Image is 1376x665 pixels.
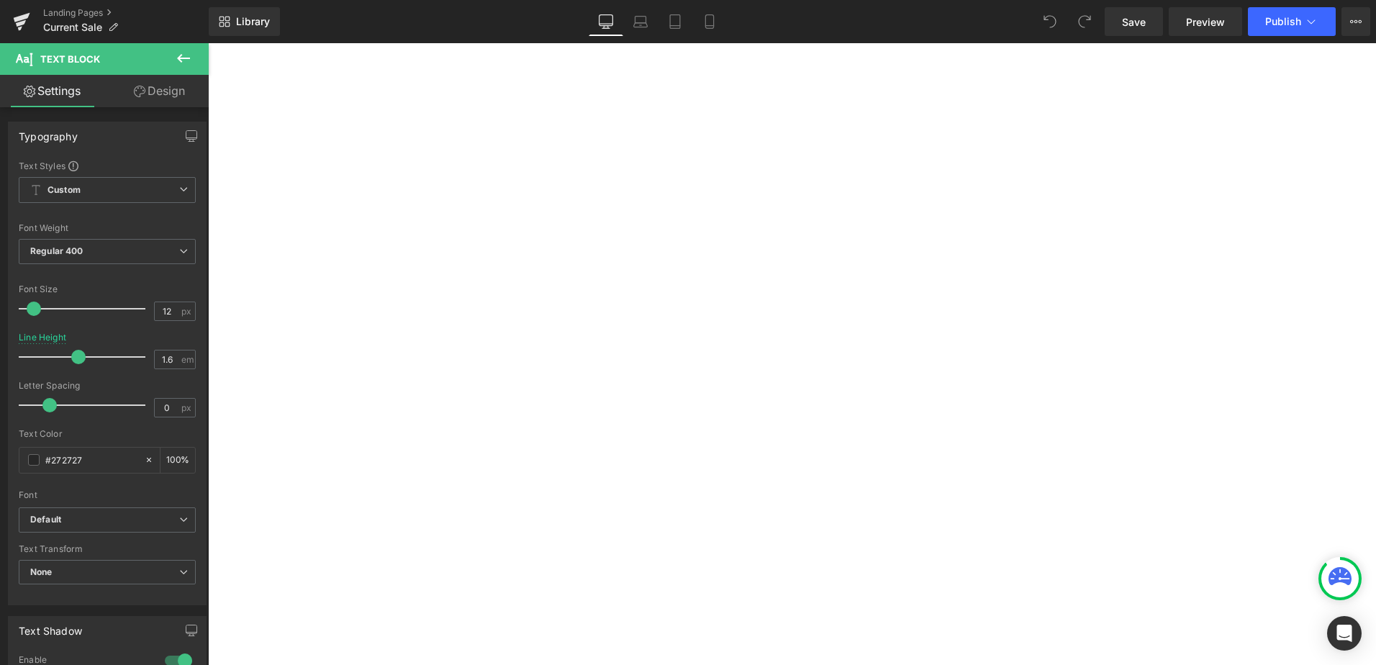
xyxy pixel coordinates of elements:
div: Letter Spacing [19,381,196,391]
b: Regular 400 [30,245,83,256]
button: Undo [1036,7,1064,36]
div: Line Height [19,332,66,343]
div: Text Color [19,429,196,439]
i: Default [30,514,61,526]
div: Font Size [19,284,196,294]
a: Design [107,75,212,107]
div: Font Weight [19,223,196,233]
a: Tablet [658,7,692,36]
a: New Library [209,7,280,36]
span: Save [1122,14,1146,30]
a: Preview [1169,7,1242,36]
span: em [181,355,194,364]
a: Landing Pages [43,7,209,19]
b: Custom [47,184,81,196]
button: Redo [1070,7,1099,36]
span: Library [236,15,270,28]
a: Laptop [623,7,658,36]
div: Text Styles [19,160,196,171]
span: px [181,403,194,412]
span: Text Block [40,53,100,65]
div: Text Shadow [19,617,82,637]
div: Typography [19,122,78,142]
div: % [160,448,195,473]
div: Font [19,490,196,500]
span: Current Sale [43,22,102,33]
span: Publish [1265,16,1301,27]
input: Color [45,452,137,468]
div: Open Intercom Messenger [1327,616,1362,651]
button: Publish [1248,7,1336,36]
span: px [181,307,194,316]
a: Mobile [692,7,727,36]
div: Text Transform [19,544,196,554]
button: More [1341,7,1370,36]
a: Desktop [589,7,623,36]
span: Preview [1186,14,1225,30]
b: None [30,566,53,577]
